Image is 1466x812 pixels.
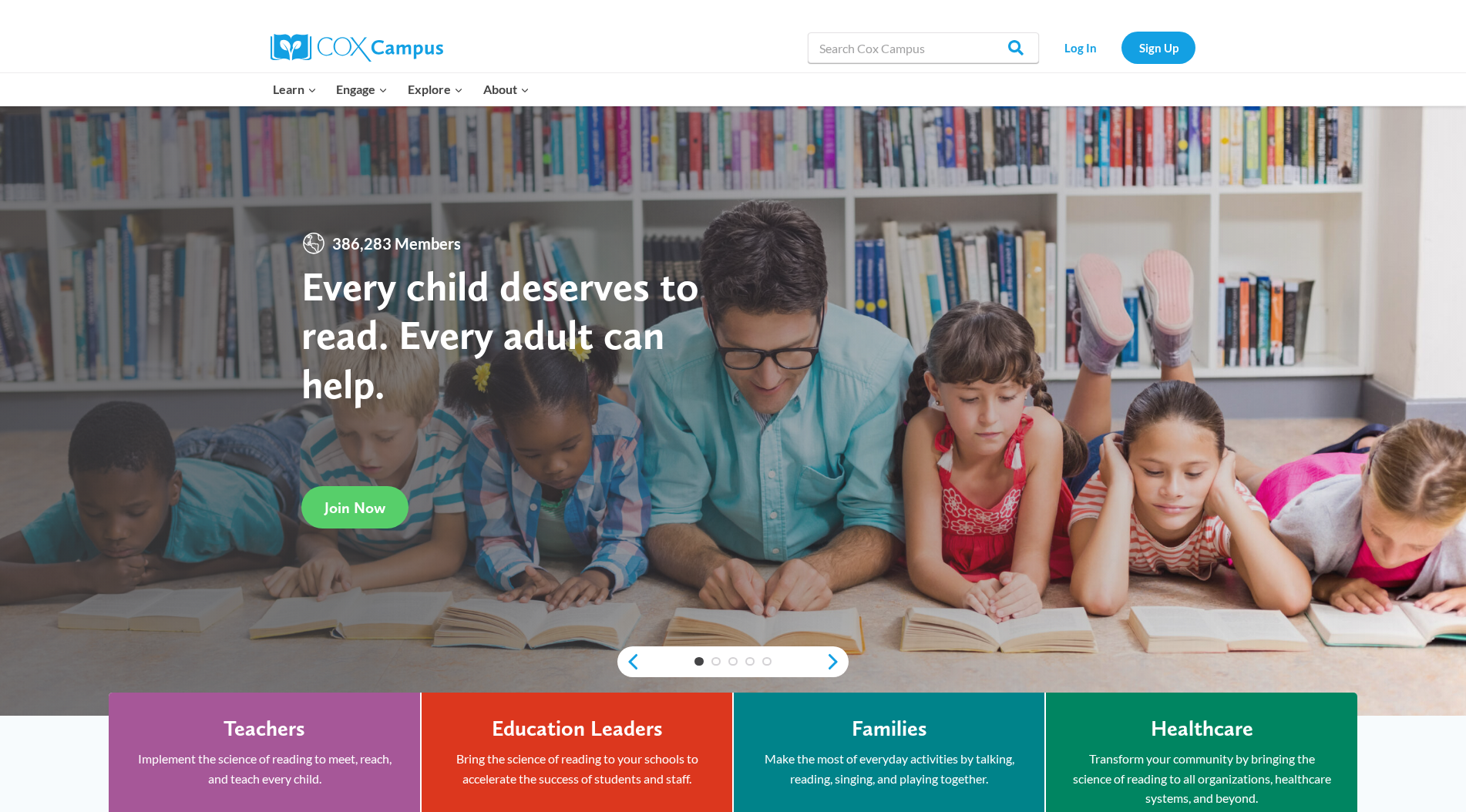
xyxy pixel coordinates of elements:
[711,657,721,666] a: 2
[271,34,443,62] img: Cox Campus
[1069,749,1334,808] p: Transform your community by bringing the science of reading to all organizations, healthcare syst...
[483,79,530,99] span: About
[694,657,704,666] a: 1
[852,716,927,742] h4: Families
[617,646,849,677] div: content slider buttons
[301,261,699,408] strong: Every child deserves to read. Every adult can help.
[324,498,385,517] span: Join Now
[326,231,467,256] span: 386,283 Members
[825,653,849,671] a: next
[745,657,755,666] a: 4
[408,79,463,99] span: Explore
[263,73,539,106] nav: Primary Navigation
[617,653,641,671] a: previous
[1047,32,1195,63] nav: Secondary Navigation
[1151,716,1253,742] h4: Healthcare
[336,79,388,99] span: Engage
[808,32,1039,63] input: Search Cox Campus
[273,79,317,99] span: Learn
[757,749,1021,788] p: Make the most of everyday activities by talking, reading, singing, and playing together.
[301,486,409,528] a: Join Now
[1047,32,1114,63] a: Log In
[445,749,709,788] p: Bring the science of reading to your schools to accelerate the success of students and staff.
[224,716,305,742] h4: Teachers
[762,657,772,666] a: 5
[1121,32,1195,63] a: Sign Up
[132,749,397,788] p: Implement the science of reading to meet, reach, and teach every child.
[492,716,663,742] h4: Education Leaders
[728,657,738,666] a: 3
